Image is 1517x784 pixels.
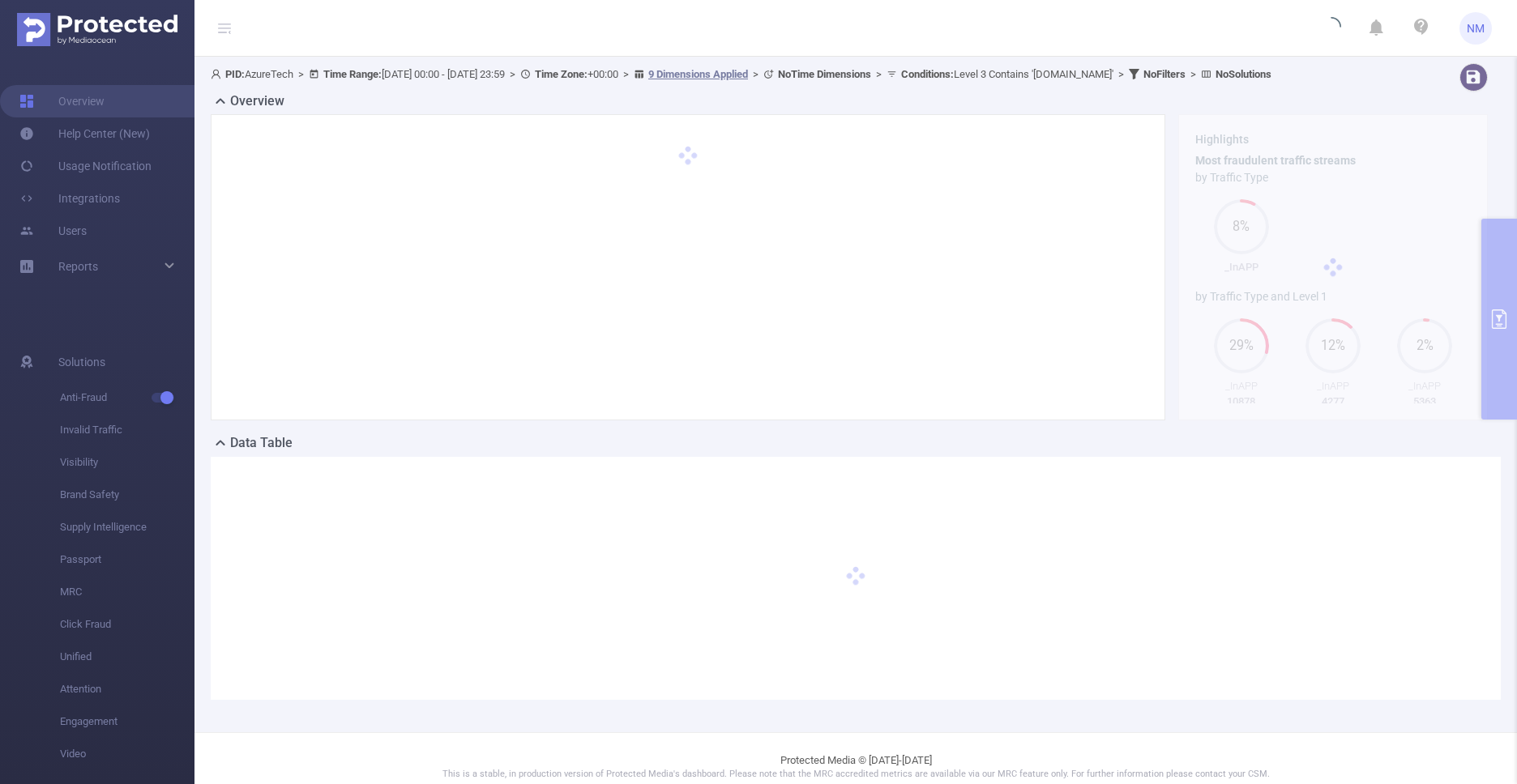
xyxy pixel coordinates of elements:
a: Help Center (New) [19,117,150,150]
h2: Data Table [230,433,293,453]
b: No Time Dimensions [778,68,871,80]
span: Solutions [58,346,105,378]
span: Supply Intelligence [60,511,194,543]
span: Invalid Traffic [60,414,194,446]
span: MRC [60,576,194,608]
u: 9 Dimensions Applied [648,68,748,80]
p: This is a stable, in production version of Protected Media's dashboard. Please note that the MRC ... [235,768,1476,782]
b: Time Zone: [535,68,588,80]
h2: Overview [230,92,284,111]
span: Reports [58,260,98,273]
span: Video [60,738,194,770]
span: Visibility [60,446,194,479]
span: > [748,68,763,80]
a: Overview [19,85,105,117]
i: icon: loading [1322,17,1341,40]
span: Level 3 Contains '[DOMAIN_NAME]' [901,68,1113,80]
b: PID: [225,68,245,80]
b: No Filters [1143,68,1186,80]
span: Attention [60,673,194,705]
span: Anti-Fraud [60,381,194,414]
b: No Solutions [1216,68,1271,80]
span: AzureTech [DATE] 00:00 - [DATE] 23:59 +00:00 [211,68,1271,80]
span: Brand Safety [60,479,194,511]
span: Passport [60,543,194,576]
b: Conditions : [901,68,954,80]
span: > [618,68,634,80]
span: > [293,68,309,80]
a: Reports [58,250,98,283]
b: Time Range: [323,68,382,80]
img: Protected Media [17,13,177,46]
span: > [505,68,520,80]
span: Click Fraud [60,608,194,641]
a: Usage Notification [19,150,152,182]
span: > [871,68,887,80]
a: Integrations [19,182,120,215]
span: NM [1467,12,1485,45]
span: Engagement [60,705,194,738]
i: icon: user [211,69,225,79]
span: Unified [60,641,194,673]
span: > [1113,68,1129,80]
a: Users [19,215,87,247]
span: > [1186,68,1201,80]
